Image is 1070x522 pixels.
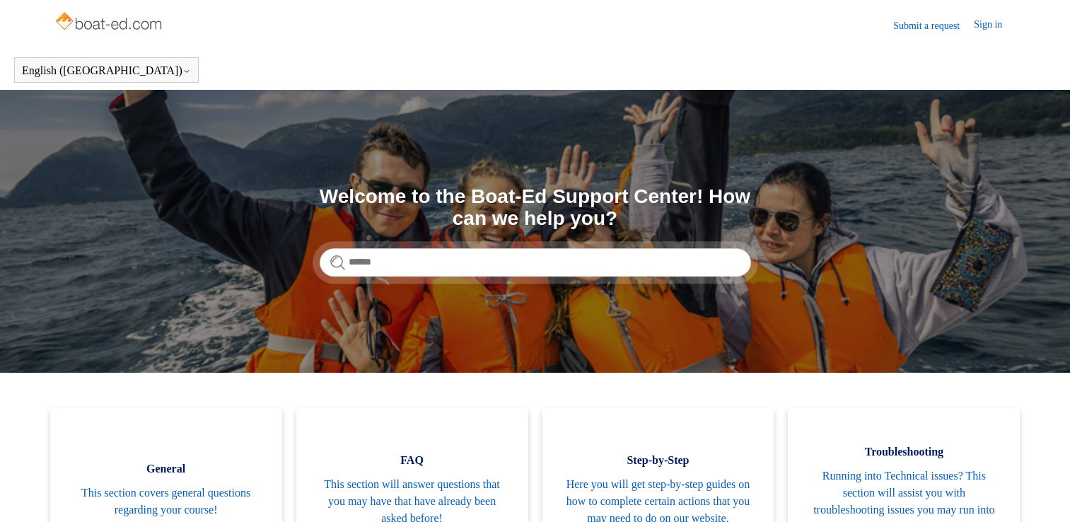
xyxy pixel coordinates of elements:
[320,248,751,277] input: Search
[71,485,261,518] span: This section covers general questions regarding your course!
[318,452,507,469] span: FAQ
[893,18,974,33] a: Submit a request
[54,8,166,37] img: Boat-Ed Help Center home page
[22,64,191,77] button: English ([GEOGRAPHIC_DATA])
[809,443,999,460] span: Troubleshooting
[974,17,1016,34] a: Sign in
[320,186,751,230] h1: Welcome to the Boat-Ed Support Center! How can we help you?
[71,460,261,477] span: General
[564,452,753,469] span: Step-by-Step
[1023,475,1059,511] div: Live chat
